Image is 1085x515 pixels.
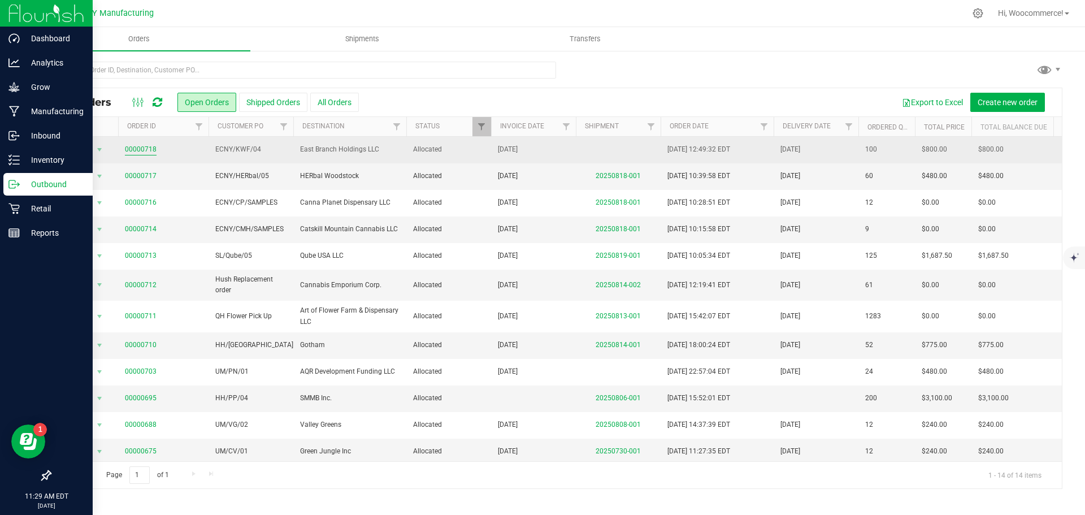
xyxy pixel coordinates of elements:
p: Outbound [20,178,88,191]
span: 9 [865,224,869,235]
span: 12 [865,197,873,208]
a: 20250819-001 [596,252,641,259]
span: 60 [865,171,873,181]
span: Canna Planet Dispensary LLC [300,197,400,208]
iframe: Resource center [11,425,45,458]
span: select [93,168,107,184]
span: 125 [865,250,877,261]
span: $480.00 [978,171,1004,181]
inline-svg: Outbound [8,179,20,190]
span: Allocated [413,419,484,430]
span: [DATE] [780,340,800,350]
a: 00000712 [125,280,157,291]
span: AQR Development Funding LLC [300,366,400,377]
span: 12 [865,446,873,457]
span: Green Jungle Inc [300,446,400,457]
a: 20250730-001 [596,447,641,455]
span: Valley Greens [300,419,400,430]
div: Manage settings [971,8,985,19]
a: Filter [275,117,293,136]
a: 00000688 [125,419,157,430]
span: [DATE] [498,280,518,291]
span: select [93,444,107,460]
span: $0.00 [978,197,996,208]
span: $800.00 [978,144,1004,155]
span: [DATE] 10:15:58 EDT [667,224,730,235]
p: Analytics [20,56,88,70]
span: Allocated [413,393,484,404]
a: Filter [388,117,406,136]
span: Create new order [978,98,1038,107]
span: HH/[GEOGRAPHIC_DATA]/02 [215,340,304,350]
span: $775.00 [922,340,947,350]
inline-svg: Manufacturing [8,106,20,117]
a: 00000717 [125,171,157,181]
span: Hi, Woocommerce! [998,8,1064,18]
span: $0.00 [978,224,996,235]
span: Allocated [413,224,484,235]
span: [DATE] [780,197,800,208]
span: Allocated [413,250,484,261]
span: select [93,248,107,264]
span: $480.00 [922,171,947,181]
a: 20250818-001 [596,198,641,206]
span: select [93,142,107,158]
a: Transfers [474,27,697,51]
a: 00000718 [125,144,157,155]
span: $240.00 [922,419,947,430]
inline-svg: Reports [8,227,20,239]
a: 00000714 [125,224,157,235]
span: Allocated [413,197,484,208]
span: [DATE] 10:05:34 EDT [667,250,730,261]
span: SMMB Inc. [300,393,400,404]
a: Shipment [585,122,619,130]
p: Dashboard [20,32,88,45]
span: [DATE] 10:39:58 EDT [667,171,730,181]
span: Shipments [330,34,394,44]
inline-svg: Grow [8,81,20,93]
span: [DATE] [498,419,518,430]
span: $480.00 [922,366,947,377]
span: Allocated [413,366,484,377]
span: $0.00 [922,197,939,208]
span: [DATE] [498,340,518,350]
span: select [93,337,107,353]
span: [DATE] [498,311,518,322]
button: All Orders [310,93,359,112]
span: HERbal Woodstock [300,171,400,181]
iframe: Resource center unread badge [33,423,47,436]
p: Inventory [20,153,88,167]
span: [DATE] [498,171,518,181]
span: [DATE] [498,197,518,208]
span: $3,100.00 [922,393,952,404]
span: $0.00 [922,311,939,322]
span: [DATE] [780,250,800,261]
button: Create new order [970,93,1045,112]
span: [DATE] [780,366,800,377]
span: [DATE] [498,366,518,377]
span: [DATE] 15:52:01 EDT [667,393,730,404]
a: 20250808-001 [596,421,641,429]
span: [DATE] [498,250,518,261]
p: Retail [20,202,88,215]
inline-svg: Inventory [8,154,20,166]
span: [DATE] [780,171,800,181]
a: 00000710 [125,340,157,350]
a: 00000716 [125,197,157,208]
a: Destination [302,122,345,130]
span: [DATE] 11:27:35 EDT [667,446,730,457]
span: $0.00 [922,280,939,291]
span: Qube USA LLC [300,250,400,261]
a: Invoice Date [500,122,544,130]
span: Allocated [413,311,484,322]
a: Order Date [670,122,709,130]
span: Page of 1 [97,466,178,484]
span: 24 [865,366,873,377]
span: $240.00 [978,446,1004,457]
p: Manufacturing [20,105,88,118]
span: $240.00 [922,446,947,457]
a: 20250806-001 [596,394,641,402]
span: HH/PP/04 [215,393,287,404]
span: Cannabis Emporium Corp. [300,280,400,291]
span: 200 [865,393,877,404]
